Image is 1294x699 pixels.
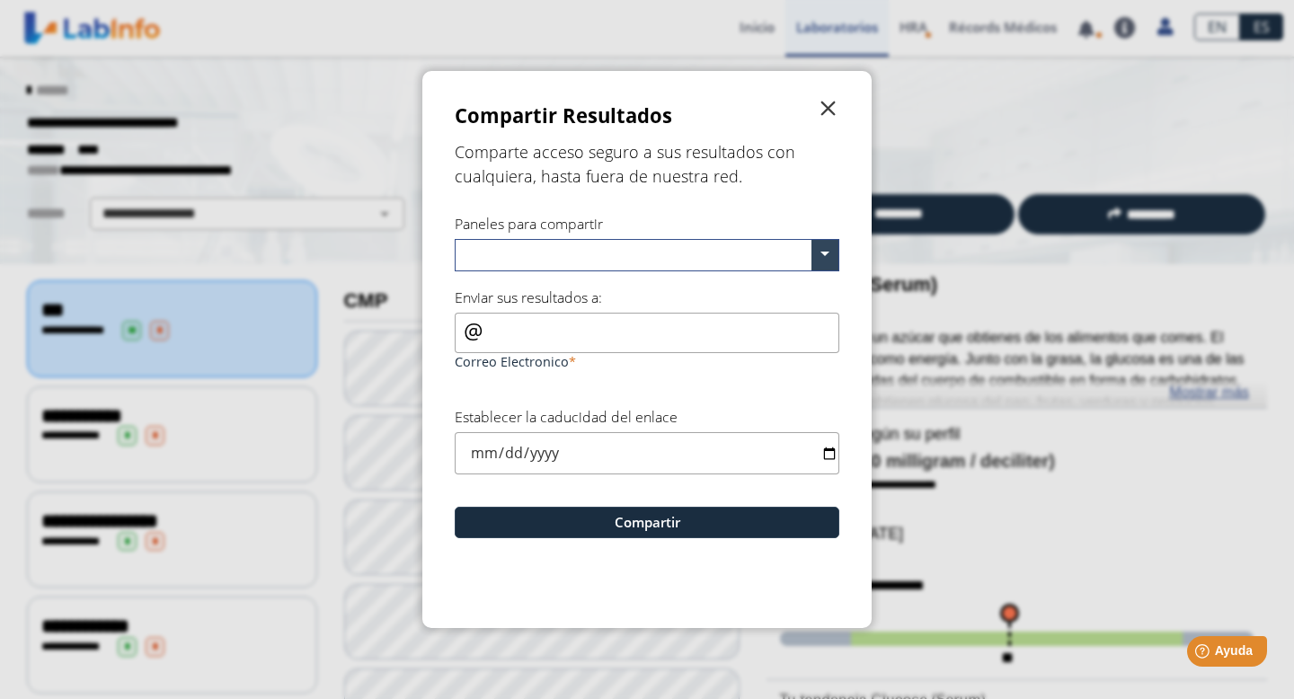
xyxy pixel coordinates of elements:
label: Establecer la caducidad del enlace [455,407,678,427]
span:  [818,98,839,119]
button: Compartir [455,507,839,538]
label: Enviar sus resultados a: [455,288,602,307]
h3: Compartir Resultados [455,102,672,131]
label: Correo Electronico [455,353,839,370]
iframe: Help widget launcher [1134,629,1274,679]
label: Paneles para compartir [455,214,603,234]
h5: Comparte acceso seguro a sus resultados con cualquiera, hasta fuera de nuestra red. [455,140,839,189]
